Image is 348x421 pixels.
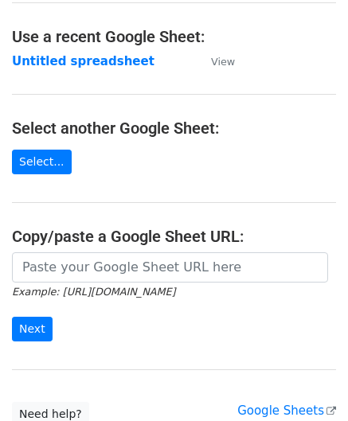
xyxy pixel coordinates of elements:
[268,345,348,421] iframe: Chat Widget
[12,286,175,298] small: Example: [URL][DOMAIN_NAME]
[12,227,336,246] h4: Copy/paste a Google Sheet URL:
[237,403,336,418] a: Google Sheets
[195,54,235,68] a: View
[211,56,235,68] small: View
[12,252,328,283] input: Paste your Google Sheet URL here
[12,27,336,46] h4: Use a recent Google Sheet:
[12,317,53,341] input: Next
[12,54,154,68] a: Untitled spreadsheet
[12,119,336,138] h4: Select another Google Sheet:
[12,150,72,174] a: Select...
